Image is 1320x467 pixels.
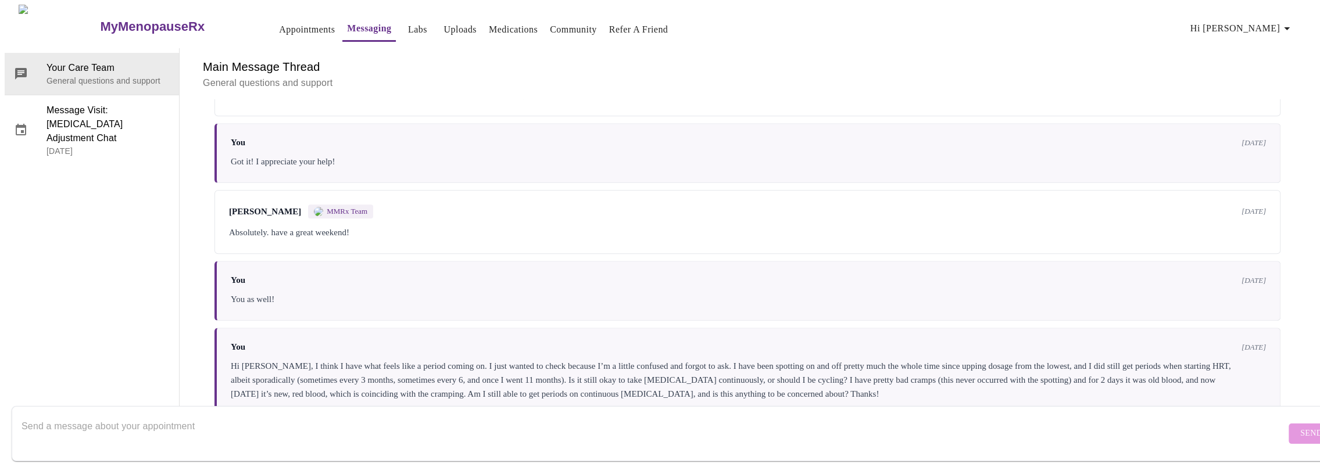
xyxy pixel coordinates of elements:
[327,207,367,216] span: MMRx Team
[46,103,170,145] span: Message Visit: [MEDICAL_DATA] Adjustment Chat
[1242,207,1266,216] span: [DATE]
[342,17,396,42] button: Messaging
[279,21,335,38] a: Appointments
[5,95,179,165] div: Message Visit: [MEDICAL_DATA] Adjustment Chat[DATE]
[231,292,1266,306] div: You as well!
[489,21,538,38] a: Medications
[347,20,391,37] a: Messaging
[1242,276,1266,285] span: [DATE]
[22,415,1286,452] textarea: Send a message about your appointment
[408,21,427,38] a: Labs
[1242,138,1266,148] span: [DATE]
[46,145,170,157] p: [DATE]
[439,18,481,41] button: Uploads
[609,21,668,38] a: Refer a Friend
[1186,17,1298,40] button: Hi [PERSON_NAME]
[99,6,251,47] a: MyMenopauseRx
[545,18,602,41] button: Community
[399,18,436,41] button: Labs
[314,207,323,216] img: MMRX
[46,75,170,87] p: General questions and support
[229,207,301,217] span: [PERSON_NAME]
[100,19,205,34] h3: MyMenopauseRx
[5,53,179,95] div: Your Care TeamGeneral questions and support
[231,155,1266,168] div: Got it! I appreciate your help!
[550,21,597,38] a: Community
[229,225,1266,239] div: Absolutely. have a great weekend!
[604,18,673,41] button: Refer a Friend
[1242,343,1266,352] span: [DATE]
[443,21,477,38] a: Uploads
[203,58,1292,76] h6: Main Message Thread
[19,5,99,48] img: MyMenopauseRx Logo
[231,275,245,285] span: You
[231,342,245,352] span: You
[231,359,1266,401] div: Hi [PERSON_NAME], I think I have what feels like a period coming on. I just wanted to check becau...
[203,76,1292,90] p: General questions and support
[1190,20,1294,37] span: Hi [PERSON_NAME]
[484,18,542,41] button: Medications
[231,138,245,148] span: You
[274,18,339,41] button: Appointments
[46,61,170,75] span: Your Care Team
